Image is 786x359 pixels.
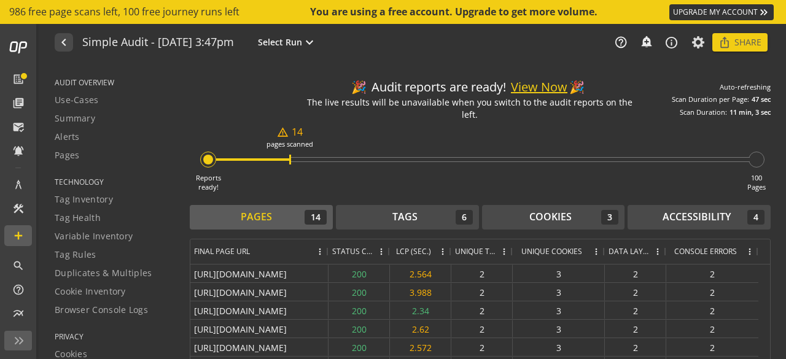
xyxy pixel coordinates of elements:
[451,301,513,319] div: 2
[747,173,766,192] div: 100 Pages
[55,149,80,161] span: Pages
[569,79,585,96] div: 🎉
[303,96,636,121] div: The live results will be unavailable when you switch to the audit reports on the left.
[190,205,333,230] button: Pages14
[190,301,329,319] div: [URL][DOMAIN_NAME]
[190,338,329,356] div: [URL][DOMAIN_NAME]
[758,6,770,18] mat-icon: keyboard_double_arrow_right
[666,320,758,338] div: 2
[451,320,513,338] div: 2
[396,246,431,257] span: LCP (SEC.)
[718,36,731,48] mat-icon: ios_share
[194,246,250,257] span: Final Page URL
[521,246,582,257] span: Unique Cookies
[666,338,758,356] div: 2
[390,301,451,319] div: 2.34
[55,131,80,143] span: Alerts
[601,210,618,225] div: 3
[614,36,628,49] mat-icon: help_outline
[482,205,625,230] button: Cookies3
[605,338,666,356] div: 2
[302,35,317,50] mat-icon: expand_more
[12,284,25,296] mat-icon: help_outline
[12,307,25,320] mat-icon: multiline_chart
[258,36,302,48] span: Select Run
[390,283,451,301] div: 3.988
[609,246,649,257] span: Data Layers
[720,82,771,92] div: Auto-refreshing
[664,36,679,50] mat-icon: info_outline
[196,173,221,192] div: Reports ready!
[329,320,390,338] div: 200
[513,320,605,338] div: 3
[392,210,418,224] div: Tags
[329,338,390,356] div: 200
[605,301,666,319] div: 2
[451,283,513,301] div: 2
[82,36,234,49] h1: Simple Audit - 20 August 2025 | 3:47pm
[351,79,588,96] div: Audit reports are ready!
[336,205,479,230] button: Tags6
[455,246,496,257] span: Unique Tags
[669,4,774,20] a: UPGRADE MY ACCOUNT
[190,283,329,301] div: [URL][DOMAIN_NAME]
[55,193,113,206] span: Tag Inventory
[605,264,666,282] div: 2
[12,260,25,272] mat-icon: search
[640,35,652,47] mat-icon: add_alert
[730,107,771,117] div: 11 min, 3 sec
[672,95,749,104] div: Scan Duration per Page:
[55,230,133,242] span: Variable Inventory
[55,331,174,342] span: PRIVACY
[12,145,25,157] mat-icon: notifications_active
[310,5,599,19] div: You are using a free account. Upgrade to get more volume.
[674,246,737,257] span: Console Errors
[56,35,69,50] mat-icon: navigate_before
[351,79,367,96] div: 🎉
[666,301,758,319] div: 2
[734,31,761,53] span: Share
[329,301,390,319] div: 200
[511,79,567,96] button: View Now
[55,249,96,261] span: Tag Rules
[9,5,239,19] span: 986 free page scans left, 100 free journey runs left
[55,94,99,106] span: Use-Cases
[628,205,771,230] button: Accessibility4
[12,203,25,215] mat-icon: construction
[451,264,513,282] div: 2
[329,283,390,301] div: 200
[451,338,513,356] div: 2
[55,112,95,125] span: Summary
[390,320,451,338] div: 2.62
[529,210,572,224] div: Cookies
[55,212,101,224] span: Tag Health
[55,304,148,316] span: Browser Console Logs
[605,283,666,301] div: 2
[305,210,327,225] div: 14
[12,179,25,191] mat-icon: architecture
[55,267,152,279] span: Duplicates & Multiples
[747,210,765,225] div: 4
[55,285,126,298] span: Cookie Inventory
[666,264,758,282] div: 2
[255,34,319,50] button: Select Run
[456,210,473,225] div: 6
[12,121,25,133] mat-icon: mark_email_read
[390,264,451,282] div: 2.564
[55,77,174,88] span: AUDIT OVERVIEW
[666,283,758,301] div: 2
[12,97,25,109] mat-icon: library_books
[390,338,451,356] div: 2.572
[241,210,272,224] div: Pages
[190,264,329,282] div: [URL][DOMAIN_NAME]
[190,320,329,338] div: [URL][DOMAIN_NAME]
[55,177,174,187] span: TECHNOLOGY
[332,246,373,257] span: Status Code
[277,125,303,139] div: 14
[329,264,390,282] div: 200
[605,320,666,338] div: 2
[267,139,313,149] div: pages scanned
[277,126,289,138] mat-icon: warning_amber
[513,338,605,356] div: 3
[513,283,605,301] div: 3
